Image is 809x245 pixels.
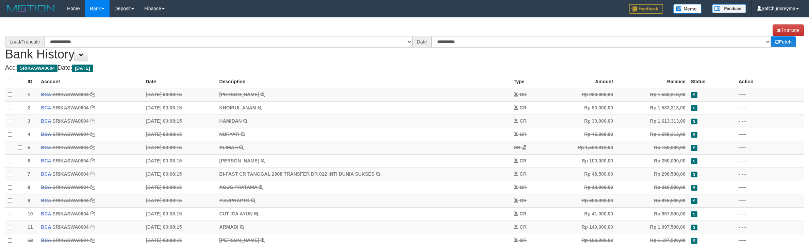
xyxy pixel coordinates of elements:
[736,101,804,115] td: - - -
[543,194,616,207] td: Rp 600,000,00
[543,207,616,221] td: Rp 41,000,00
[736,194,804,207] td: - - -
[219,211,253,216] a: CUT ICA AYUN
[52,238,89,243] a: SRIKASWA0604
[543,101,616,115] td: Rp 50,000,00
[691,238,698,244] span: Duplicate/Skipped
[143,88,216,102] td: [DATE] 00:08:15
[52,185,89,190] a: SRIKASWA0604
[41,92,51,97] span: BCA
[543,115,616,128] td: Rp 30,000,00
[219,92,259,97] a: [PERSON_NAME]
[219,198,250,203] a: Y.SUPRAPTO
[691,105,698,111] span: Duplicate/Skipped
[28,132,30,137] span: 4
[41,158,51,163] span: BCA
[543,128,616,141] td: Rp 45,000,00
[5,65,804,71] h4: Acc: Date:
[543,88,616,102] td: Rp 200,000,00
[511,75,544,88] th: Type
[616,88,688,102] td: Rp 1,533,313,00
[520,171,527,177] span: CR
[736,128,804,141] td: - - -
[412,36,431,48] div: Date
[28,171,30,177] span: 7
[712,4,746,13] img: panduan.png
[736,141,804,154] td: - - -
[28,92,30,97] span: 1
[5,24,804,61] h1: Bank History
[691,92,698,98] span: Duplicate/Skipped
[219,238,259,243] a: [PERSON_NAME]
[41,132,51,137] span: BCA
[616,194,688,207] td: Rp 916,500,00
[52,198,89,203] a: SRIKASWA0604
[736,168,804,181] td: - - -
[143,141,216,154] td: [DATE] 00:08:15
[219,132,240,137] a: NURYATI
[616,154,688,168] td: Rp 250,000,00
[520,132,527,137] span: CR
[771,36,796,47] a: Fetch
[219,185,258,190] a: AGUS PRATAMA
[143,128,216,141] td: [DATE] 00:08:15
[28,185,30,190] span: 8
[691,198,698,204] span: Duplicate/Skipped
[736,154,804,168] td: - - -
[143,154,216,168] td: [DATE] 00:08:15
[543,181,616,194] td: Rp 18,000,00
[616,168,688,181] td: Rp 298,500,00
[143,168,216,181] td: [DATE] 00:08:15
[219,105,257,110] a: KHOIRUL ANAM
[52,105,89,110] a: SRIKASWA0604
[629,4,663,14] img: Feedback.jpg
[616,101,688,115] td: Rp 1,583,313,00
[41,224,51,230] span: BCA
[52,224,89,230] a: SRIKASWA0604
[616,141,688,154] td: Rp 150,000,00
[691,172,698,177] span: Duplicate/Skipped
[28,198,30,203] span: 9
[52,92,89,97] a: SRIKASWA0604
[616,115,688,128] td: Rp 1,613,313,00
[520,224,527,230] span: CR
[5,36,44,48] div: Load/Truncate
[143,207,216,221] td: [DATE] 00:08:15
[616,181,688,194] td: Rp 316,500,00
[219,145,238,150] a: ALIMAH
[736,221,804,234] td: - - -
[691,225,698,230] span: Duplicate/Skipped
[673,4,702,14] img: Button%20Memo.svg
[520,185,527,190] span: CR
[543,221,616,234] td: Rp 140,000,00
[688,75,736,88] th: Status
[52,171,89,177] a: SRIKASWA0604
[736,115,804,128] td: - - -
[41,185,51,190] span: BCA
[41,211,51,216] span: BCA
[736,181,804,194] td: - - -
[41,145,51,150] span: BCA
[520,105,527,110] span: CR
[520,158,527,163] span: CR
[520,238,527,243] span: CR
[52,118,89,124] a: SRIKASWA0604
[143,221,216,234] td: [DATE] 00:08:15
[219,224,238,230] a: ARMADI
[143,181,216,194] td: [DATE] 00:08:15
[5,3,57,14] img: MOTION_logo.png
[520,198,527,203] span: CR
[41,105,51,110] span: BCA
[28,238,33,243] span: 12
[219,171,375,177] a: BI-FAST CR TANGGAL 2908 TRANSFER DR 022 INTI DUNIA SUKSES
[543,154,616,168] td: Rp 100,000,00
[543,168,616,181] td: Rp 48,500,00
[736,88,804,102] td: - - -
[217,75,511,88] th: Description
[616,75,688,88] th: Balance
[219,118,242,124] a: HAMIDAN
[52,132,89,137] a: SRIKASWA0604
[28,158,30,163] span: 6
[773,24,804,36] a: Truncate
[41,198,51,203] span: BCA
